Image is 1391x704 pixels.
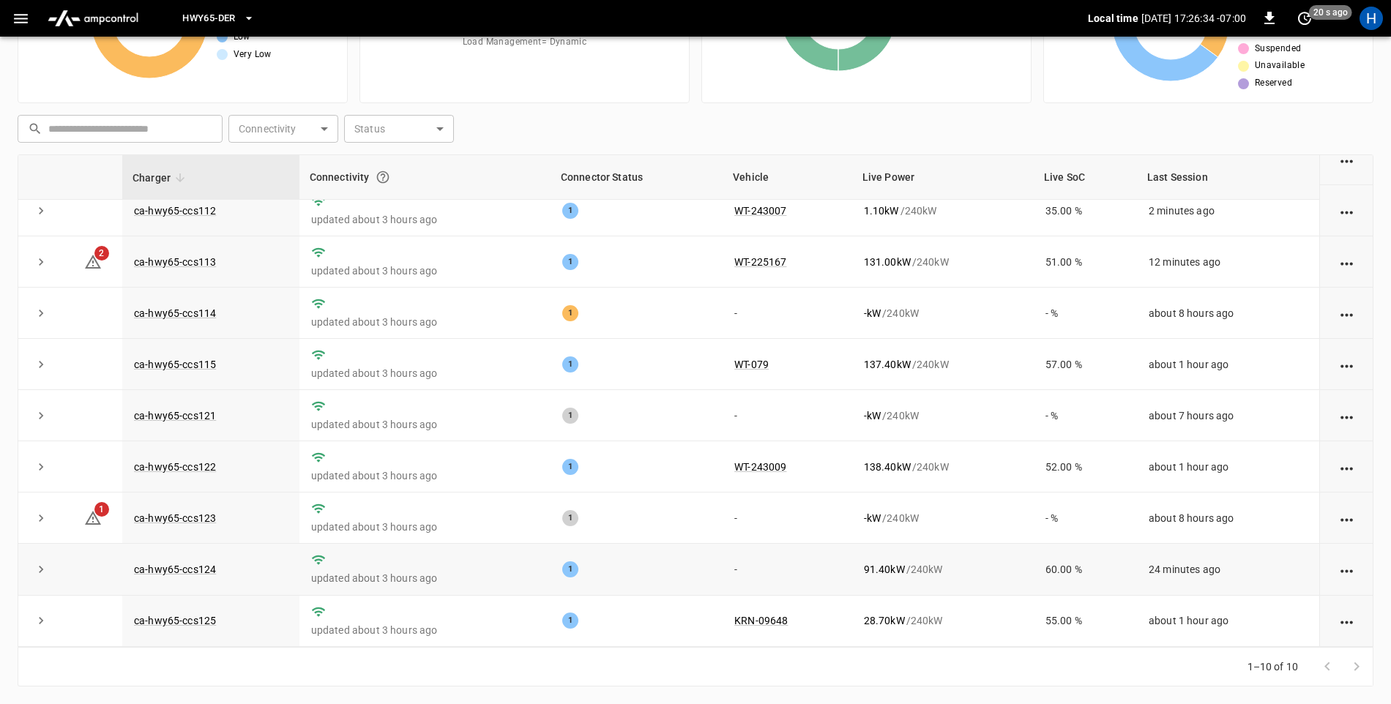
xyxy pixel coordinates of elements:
[562,561,578,577] div: 1
[1141,11,1246,26] p: [DATE] 17:26:34 -07:00
[562,356,578,372] div: 1
[311,417,539,432] p: updated about 3 hours ago
[864,562,1022,577] div: / 240 kW
[864,408,881,423] p: - kW
[864,357,1022,372] div: / 240 kW
[864,613,905,628] p: 28.70 kW
[562,408,578,424] div: 1
[1293,7,1316,30] button: set refresh interval
[133,169,190,187] span: Charger
[311,571,539,585] p: updated about 3 hours ago
[311,520,539,534] p: updated about 3 hours ago
[562,510,578,526] div: 1
[1034,544,1137,595] td: 60.00 %
[864,408,1022,423] div: / 240 kW
[134,512,216,524] a: ca-hwy65-ccs123
[30,302,52,324] button: expand row
[723,493,852,544] td: -
[1034,185,1137,236] td: 35.00 %
[852,155,1034,200] th: Live Power
[134,359,216,370] a: ca-hwy65-ccs115
[1137,544,1319,595] td: 24 minutes ago
[562,254,578,270] div: 1
[30,610,52,632] button: expand row
[734,205,786,217] a: WT-243007
[1137,493,1319,544] td: about 8 hours ago
[562,459,578,475] div: 1
[134,205,216,217] a: ca-hwy65-ccs112
[562,305,578,321] div: 1
[1088,11,1138,26] p: Local time
[311,212,539,227] p: updated about 3 hours ago
[734,359,769,370] a: WT-079
[864,562,905,577] p: 91.40 kW
[723,288,852,339] td: -
[311,468,539,483] p: updated about 3 hours ago
[84,512,102,523] a: 1
[463,35,587,50] span: Load Management = Dynamic
[30,456,52,478] button: expand row
[551,155,723,200] th: Connector Status
[1137,339,1319,390] td: about 1 hour ago
[864,306,1022,321] div: / 240 kW
[1034,441,1137,493] td: 52.00 %
[234,30,250,45] span: Low
[864,613,1022,628] div: / 240 kW
[1338,562,1356,577] div: action cell options
[234,48,272,62] span: Very Low
[562,203,578,219] div: 1
[723,544,852,595] td: -
[134,307,216,319] a: ca-hwy65-ccs114
[1338,203,1356,218] div: action cell options
[134,563,216,575] a: ca-hwy65-ccs124
[1034,288,1137,339] td: - %
[1255,76,1292,91] span: Reserved
[1338,511,1356,525] div: action cell options
[1255,59,1305,73] span: Unavailable
[134,256,216,268] a: ca-hwy65-ccs113
[1137,236,1319,288] td: 12 minutes ago
[134,461,216,473] a: ca-hwy65-ccs122
[30,507,52,529] button: expand row
[1338,306,1356,321] div: action cell options
[94,246,109,261] span: 2
[176,4,260,33] button: HWY65-DER
[370,164,396,190] button: Connection between the charger and our software.
[723,155,852,200] th: Vehicle
[30,200,52,222] button: expand row
[30,405,52,427] button: expand row
[864,460,1022,474] div: / 240 kW
[1338,460,1356,474] div: action cell options
[864,203,1022,218] div: / 240 kW
[1338,255,1356,269] div: action cell options
[310,164,540,190] div: Connectivity
[1137,390,1319,441] td: about 7 hours ago
[1338,357,1356,372] div: action cell options
[134,615,216,626] a: ca-hwy65-ccs125
[84,255,102,267] a: 2
[1338,408,1356,423] div: action cell options
[734,461,786,473] a: WT-243009
[30,353,52,375] button: expand row
[311,623,539,637] p: updated about 3 hours ago
[1255,42,1302,56] span: Suspended
[182,10,235,27] span: HWY65-DER
[1034,596,1137,647] td: 55.00 %
[562,613,578,629] div: 1
[864,460,911,474] p: 138.40 kW
[30,558,52,580] button: expand row
[30,251,52,273] button: expand row
[1248,659,1299,674] p: 1–10 of 10
[864,357,911,372] p: 137.40 kW
[1338,613,1356,628] div: action cell options
[311,263,539,278] p: updated about 3 hours ago
[1034,493,1137,544] td: - %
[864,511,881,525] p: - kW
[1137,155,1319,200] th: Last Session
[134,410,216,422] a: ca-hwy65-ccs121
[864,255,1022,269] div: / 240 kW
[311,315,539,329] p: updated about 3 hours ago
[1338,152,1356,167] div: action cell options
[42,4,144,32] img: ampcontrol.io logo
[864,306,881,321] p: - kW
